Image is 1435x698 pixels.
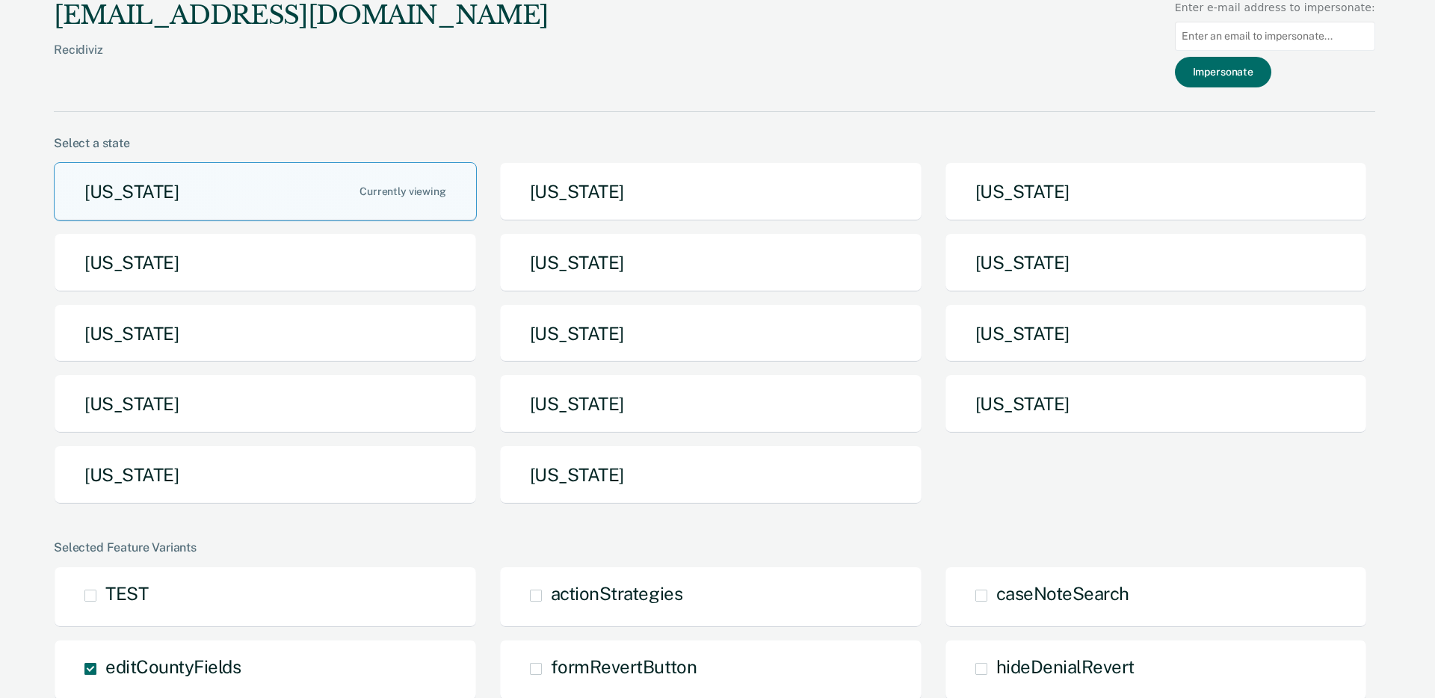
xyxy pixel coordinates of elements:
[499,445,922,504] button: [US_STATE]
[551,583,682,604] span: actionStrategies
[54,43,549,81] div: Recidiviz
[1175,57,1271,87] button: Impersonate
[54,304,477,363] button: [US_STATE]
[945,162,1368,221] button: [US_STATE]
[996,656,1135,677] span: hideDenialRevert
[105,656,241,677] span: editCountyFields
[54,136,1375,150] div: Select a state
[945,233,1368,292] button: [US_STATE]
[1175,22,1375,51] input: Enter an email to impersonate...
[54,374,477,433] button: [US_STATE]
[996,583,1129,604] span: caseNoteSearch
[54,540,1375,555] div: Selected Feature Variants
[54,445,477,504] button: [US_STATE]
[945,374,1368,433] button: [US_STATE]
[551,656,697,677] span: formRevertButton
[54,162,477,221] button: [US_STATE]
[499,233,922,292] button: [US_STATE]
[499,162,922,221] button: [US_STATE]
[105,583,148,604] span: TEST
[54,233,477,292] button: [US_STATE]
[945,304,1368,363] button: [US_STATE]
[499,304,922,363] button: [US_STATE]
[499,374,922,433] button: [US_STATE]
